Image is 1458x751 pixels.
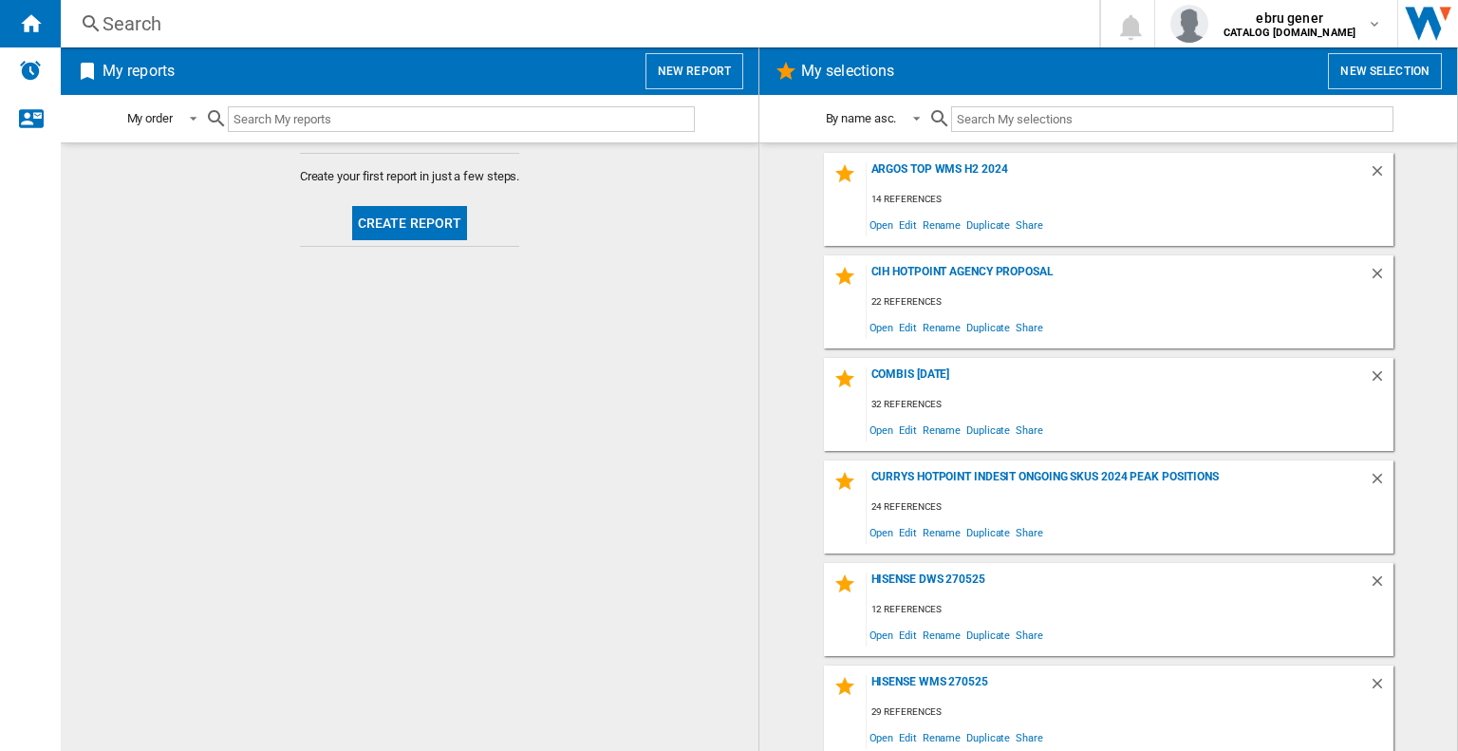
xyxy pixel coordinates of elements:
[1369,573,1393,598] div: Delete
[228,106,695,132] input: Search My reports
[1013,519,1046,545] span: Share
[1013,622,1046,648] span: Share
[1013,314,1046,340] span: Share
[867,622,897,648] span: Open
[300,168,520,185] span: Create your first report in just a few steps.
[1224,27,1355,39] b: CATALOG [DOMAIN_NAME]
[1013,417,1046,442] span: Share
[867,519,897,545] span: Open
[963,314,1013,340] span: Duplicate
[867,314,897,340] span: Open
[963,724,1013,750] span: Duplicate
[867,393,1393,417] div: 32 references
[867,265,1369,291] div: CIH HOTPOINT AGENCY PROPOSAL
[920,314,963,340] span: Rename
[867,675,1369,701] div: HISENSE WMs 270525
[963,212,1013,237] span: Duplicate
[127,111,173,125] div: My order
[896,417,920,442] span: Edit
[867,701,1393,724] div: 29 references
[1328,53,1442,89] button: New selection
[896,212,920,237] span: Edit
[1369,265,1393,291] div: Delete
[1224,9,1355,28] span: ebru gener
[797,53,898,89] h2: My selections
[867,598,1393,622] div: 12 references
[867,724,897,750] span: Open
[920,622,963,648] span: Rename
[1170,5,1208,43] img: profile.jpg
[867,417,897,442] span: Open
[99,53,178,89] h2: My reports
[920,724,963,750] span: Rename
[645,53,743,89] button: New report
[896,622,920,648] span: Edit
[896,724,920,750] span: Edit
[867,367,1369,393] div: COMBIS [DATE]
[896,314,920,340] span: Edit
[951,106,1393,132] input: Search My selections
[19,59,42,82] img: alerts-logo.svg
[963,519,1013,545] span: Duplicate
[1369,162,1393,188] div: Delete
[1369,675,1393,701] div: Delete
[867,188,1393,212] div: 14 references
[867,496,1393,519] div: 24 references
[867,470,1369,496] div: CURRYS HOTPOINT INDESIT ONGOING SKUS 2024 PEAK POSITIONS
[920,417,963,442] span: Rename
[867,573,1369,598] div: HISENSE DWs 270525
[1013,212,1046,237] span: Share
[920,519,963,545] span: Rename
[963,417,1013,442] span: Duplicate
[896,519,920,545] span: Edit
[352,206,468,240] button: Create report
[1369,470,1393,496] div: Delete
[103,10,1050,37] div: Search
[1013,724,1046,750] span: Share
[920,212,963,237] span: Rename
[867,162,1369,188] div: ARGOS TOP WMS H2 2024
[826,111,897,125] div: By name asc.
[963,622,1013,648] span: Duplicate
[1369,367,1393,393] div: Delete
[867,291,1393,314] div: 22 references
[867,212,897,237] span: Open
